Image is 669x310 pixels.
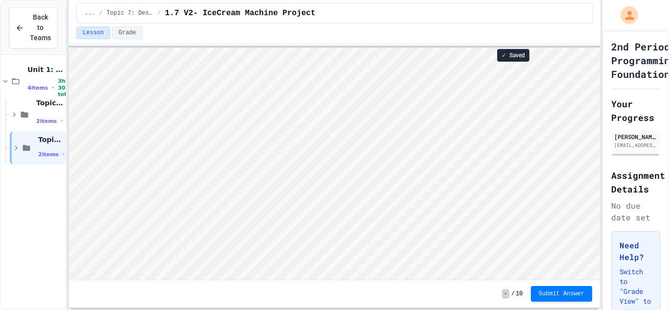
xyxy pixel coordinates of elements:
[63,150,65,158] span: •
[611,168,660,196] h2: Assignment Details
[76,26,110,39] button: Lesson
[502,51,506,59] span: ✓
[61,117,63,125] span: •
[30,12,51,43] span: Back to Teams
[27,65,64,74] span: Unit 1: Computational Thinking & Problem Solving
[610,4,641,26] div: My Account
[614,142,657,149] div: [EMAIL_ADDRESS][DOMAIN_NAME]
[516,290,523,298] span: 10
[539,290,585,298] span: Submit Answer
[509,51,525,59] span: Saved
[27,85,48,91] span: 4 items
[531,286,593,302] button: Submit Answer
[107,9,154,17] span: Topic 7: Designing & Simulating Solutions
[85,9,96,17] span: ...
[38,135,64,144] span: Topic 7: Designing & Simulating Solutions
[58,78,72,97] span: 3h 30m total
[112,26,143,39] button: Grade
[52,84,54,92] span: •
[69,48,600,280] iframe: Snap! Programming Environment
[36,118,57,124] span: 2 items
[158,9,161,17] span: /
[620,239,652,263] h3: Need Help?
[511,290,515,298] span: /
[614,132,657,141] div: [PERSON_NAME]
[36,98,64,107] span: Topic 5: APIs & Libraries
[611,97,660,124] h2: Your Progress
[38,151,59,158] span: 2 items
[9,7,58,48] button: Back to Teams
[611,200,660,223] div: No due date set
[165,7,315,19] span: 1.7 V2- IceCream Machine Project
[99,9,102,17] span: /
[502,289,509,299] span: -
